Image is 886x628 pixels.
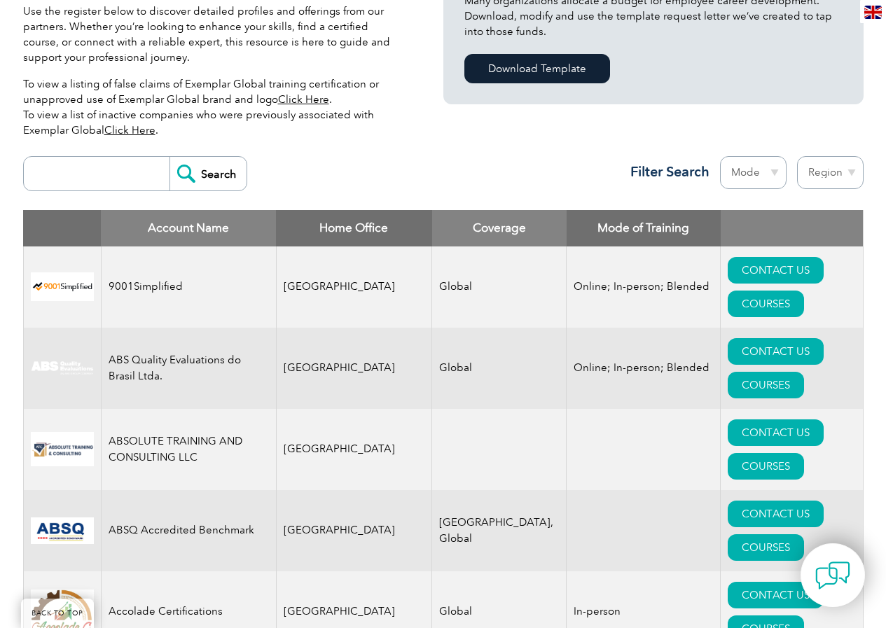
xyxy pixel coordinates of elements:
[104,124,155,137] a: Click Here
[728,582,824,608] a: CONTACT US
[276,328,432,409] td: [GEOGRAPHIC_DATA]
[432,246,567,328] td: Global
[567,328,721,409] td: Online; In-person; Blended
[278,93,329,106] a: Click Here
[728,453,804,480] a: COURSES
[622,163,710,181] h3: Filter Search
[23,4,401,65] p: Use the register below to discover detailed profiles and offerings from our partners. Whether you...
[101,328,276,409] td: ABS Quality Evaluations do Brasil Ltda.
[432,210,567,246] th: Coverage: activate to sort column ascending
[23,76,401,138] p: To view a listing of false claims of Exemplar Global training certification or unapproved use of ...
[432,328,567,409] td: Global
[101,246,276,328] td: 9001Simplified
[276,490,432,571] td: [GEOGRAPHIC_DATA]
[169,157,247,190] input: Search
[31,272,94,301] img: 37c9c059-616f-eb11-a812-002248153038-logo.png
[101,409,276,490] td: ABSOLUTE TRAINING AND CONSULTING LLC
[728,534,804,561] a: COURSES
[864,6,882,19] img: en
[276,409,432,490] td: [GEOGRAPHIC_DATA]
[728,372,804,398] a: COURSES
[728,338,824,365] a: CONTACT US
[567,210,721,246] th: Mode of Training: activate to sort column ascending
[728,291,804,317] a: COURSES
[31,517,94,544] img: cc24547b-a6e0-e911-a812-000d3a795b83-logo.png
[101,210,276,246] th: Account Name: activate to sort column descending
[464,54,610,83] a: Download Template
[815,558,850,593] img: contact-chat.png
[567,246,721,328] td: Online; In-person; Blended
[276,210,432,246] th: Home Office: activate to sort column ascending
[728,257,824,284] a: CONTACT US
[21,599,94,628] a: BACK TO TOP
[101,490,276,571] td: ABSQ Accredited Benchmark
[432,490,567,571] td: [GEOGRAPHIC_DATA], Global
[31,361,94,376] img: c92924ac-d9bc-ea11-a814-000d3a79823d-logo.jpg
[728,419,824,446] a: CONTACT US
[31,432,94,466] img: 16e092f6-eadd-ed11-a7c6-00224814fd52-logo.png
[728,501,824,527] a: CONTACT US
[721,210,863,246] th: : activate to sort column ascending
[276,246,432,328] td: [GEOGRAPHIC_DATA]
